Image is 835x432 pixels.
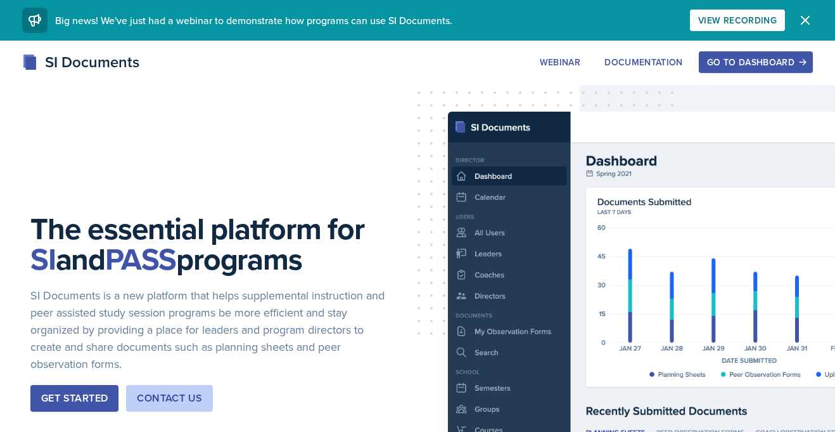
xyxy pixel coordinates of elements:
button: Webinar [532,51,589,73]
div: Go to Dashboard [707,57,805,67]
div: Documentation [604,57,683,67]
button: Contact Us [126,385,213,412]
div: View Recording [698,15,777,25]
button: Go to Dashboard [699,51,813,73]
div: Webinar [540,57,580,67]
button: Documentation [596,51,691,73]
button: View Recording [690,10,785,31]
button: Get Started [30,385,118,412]
div: SI Documents [22,51,139,74]
span: Big news! We've just had a webinar to demonstrate how programs can use SI Documents. [55,13,452,27]
div: Contact Us [137,391,202,406]
div: Get Started [41,391,108,406]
